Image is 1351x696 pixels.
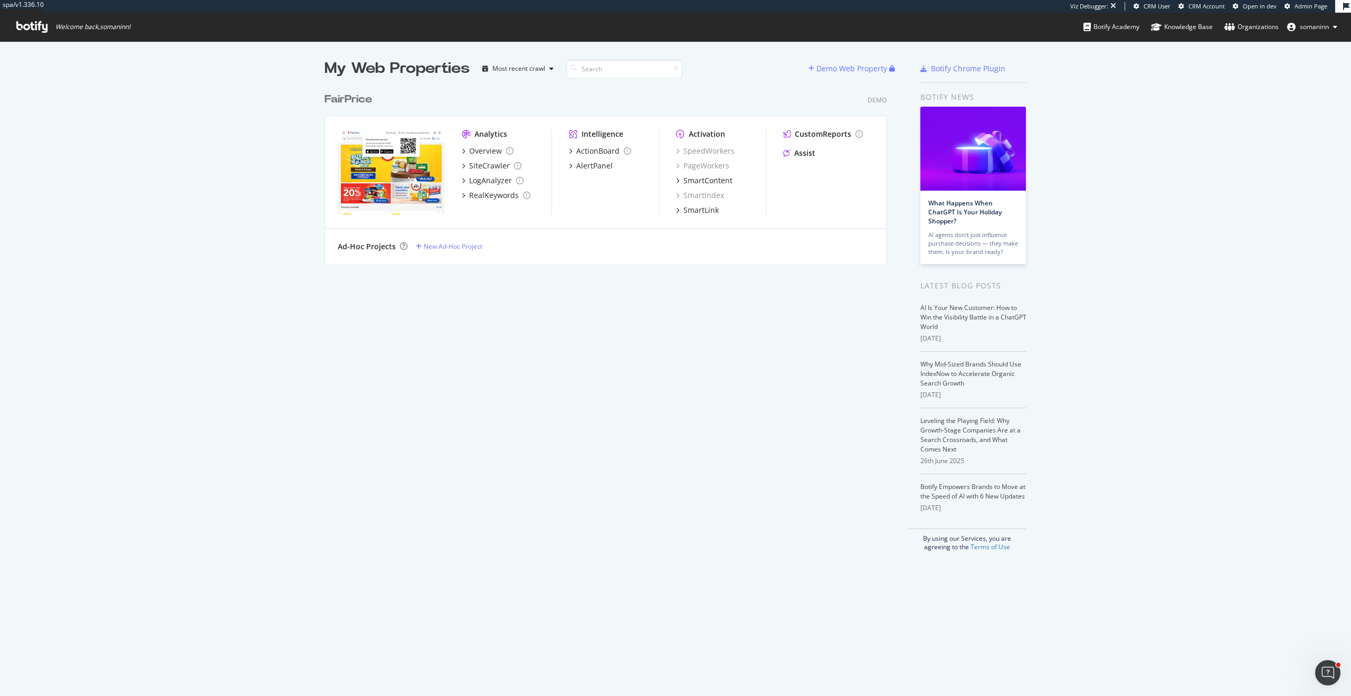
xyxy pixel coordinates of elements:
a: AI Is Your New Customer: How to Win the Visibility Battle in a ChatGPT World [920,303,1026,331]
a: LogAnalyzer [462,175,524,186]
div: Botify Chrome Plugin [931,63,1005,74]
a: Why Mid-Sized Brands Should Use IndexNow to Accelerate Organic Search Growth [920,360,1021,388]
div: CustomReports [795,129,851,139]
div: Analytics [474,129,507,139]
div: Most recent crawl [492,65,545,72]
div: AlertPanel [576,161,613,171]
span: Open in dev [1243,2,1277,10]
iframe: Intercom live chat [1315,660,1340,685]
div: New Ad-Hoc Project [424,242,482,251]
div: SiteCrawler [469,161,510,171]
div: FairPrice [325,92,372,107]
div: Assist [794,148,815,158]
a: Open in dev [1233,2,1277,11]
a: SmartContent [676,175,732,186]
div: Demo Web Property [816,63,887,74]
a: CRM User [1134,2,1171,11]
a: Demo Web Property [808,64,889,73]
a: Knowledge Base [1151,13,1213,41]
a: PageWorkers [676,161,729,171]
div: [DATE] [920,334,1026,343]
div: Botify news [920,91,1026,103]
a: Organizations [1224,13,1279,41]
a: Assist [783,148,815,158]
a: CustomReports [783,129,863,139]
div: Activation [689,129,725,139]
a: Botify Academy [1083,13,1139,41]
img: What Happens When ChatGPT Is Your Holiday Shopper? [920,107,1026,191]
a: FairPrice [325,92,376,107]
span: Admin Page [1295,2,1327,10]
a: Botify Empowers Brands to Move at the Speed of AI with 6 New Updates [920,482,1025,501]
div: My Web Properties [325,58,470,79]
div: SmartLink [683,205,719,215]
a: SmartLink [676,205,719,215]
a: Overview [462,146,513,156]
button: somaninn [1279,18,1346,35]
div: AI agents don’t just influence purchase decisions — they make them. Is your brand ready? [928,231,1018,256]
div: [DATE] [920,390,1026,400]
span: CRM User [1144,2,1171,10]
div: LogAnalyzer [469,175,512,186]
div: grid [325,79,895,264]
div: Knowledge Base [1151,22,1213,32]
div: Overview [469,146,502,156]
div: Organizations [1224,22,1279,32]
a: Leveling the Playing Field: Why Growth-Stage Companies Are at a Search Crossroads, and What Comes... [920,416,1021,454]
input: Search [566,60,682,78]
div: Botify Academy [1083,22,1139,32]
button: Most recent crawl [478,60,558,77]
a: What Happens When ChatGPT Is Your Holiday Shopper? [928,199,1002,225]
a: CRM Account [1178,2,1225,11]
div: RealKeywords [469,190,519,201]
div: Intelligence [582,129,623,139]
div: SmartContent [683,175,732,186]
span: CRM Account [1188,2,1225,10]
img: FairPrice [338,129,445,214]
div: Latest Blog Posts [920,280,1026,291]
a: Admin Page [1285,2,1327,11]
a: SpeedWorkers [676,146,735,156]
a: ActionBoard [569,146,631,156]
div: Demo [868,96,887,105]
a: SmartIndex [676,190,724,201]
a: RealKeywords [462,190,530,201]
a: SiteCrawler [462,161,521,171]
div: Viz Debugger: [1070,2,1108,11]
a: Botify Chrome Plugin [920,63,1005,74]
a: AlertPanel [569,161,613,171]
div: Ad-Hoc Projects [338,241,396,252]
button: Demo Web Property [808,60,889,77]
a: New Ad-Hoc Project [416,242,482,251]
span: Welcome back, somaninn ! [55,23,130,31]
div: [DATE] [920,503,1026,513]
div: ActionBoard [576,146,620,156]
span: somaninn [1300,22,1329,31]
div: By using our Services, you are agreeing to the [907,529,1026,551]
div: 26th June 2025 [920,456,1026,466]
a: Terms of Use [971,542,1010,551]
